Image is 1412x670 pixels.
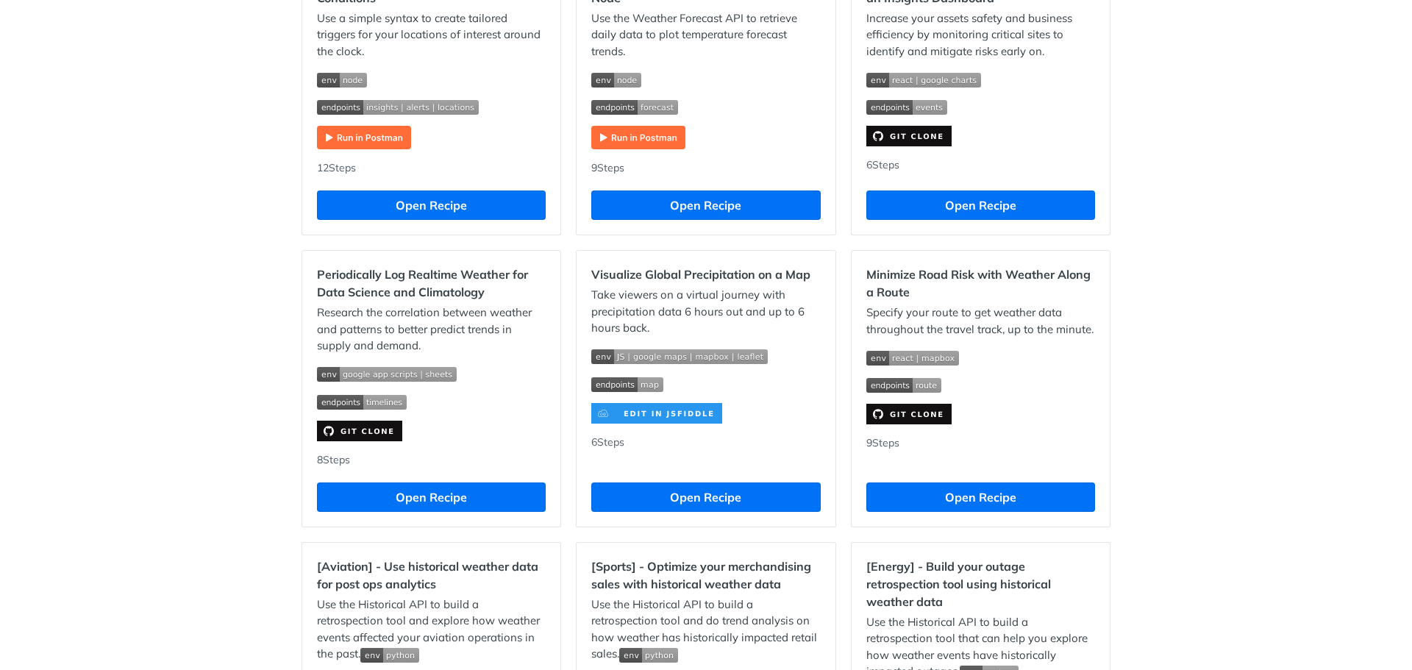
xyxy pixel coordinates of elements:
[317,421,402,441] img: clone
[866,377,1095,393] span: Expand image
[317,99,546,115] span: Expand image
[591,126,685,149] img: Run in Postman
[591,160,820,176] div: 9 Steps
[317,129,411,143] a: Expand image
[591,405,722,419] a: Expand image
[591,129,685,143] a: Expand image
[866,349,1095,366] span: Expand image
[866,404,952,424] img: clone
[591,287,820,337] p: Take viewers on a virtual journey with precipitation data 6 hours out and up to 6 hours back.
[591,596,820,663] p: Use the Historical API to build a retrospection tool and do trend analysis on how weather has his...
[591,100,678,115] img: endpoint
[317,10,546,60] p: Use a simple syntax to create tailored triggers for your locations of interest around the clock.
[317,160,546,176] div: 12 Steps
[866,100,947,115] img: endpoint
[317,73,367,88] img: env
[619,648,678,663] img: env
[591,190,820,220] button: Open Recipe
[317,366,546,382] span: Expand image
[591,10,820,60] p: Use the Weather Forecast API to retrieve daily data to plot temperature forecast trends.
[591,73,641,88] img: env
[866,557,1095,610] h2: [Energy] - Build your outage retrospection tool using historical weather data
[591,557,820,593] h2: [Sports] - Optimize your merchandising sales with historical weather data
[591,377,663,392] img: endpoint
[866,157,1095,176] div: 6 Steps
[866,190,1095,220] button: Open Recipe
[866,128,952,142] a: Expand image
[317,190,546,220] button: Open Recipe
[317,265,546,301] h2: Periodically Log Realtime Weather for Data Science and Climatology
[866,304,1095,338] p: Specify your route to get weather data throughout the travel track, up to the minute.
[866,435,1095,468] div: 9 Steps
[591,349,768,364] img: env
[866,10,1095,60] p: Increase your assets safety and business efficiency by monitoring critical sites to identify and ...
[866,351,959,366] img: env
[591,265,820,283] h2: Visualize Global Precipitation on a Map
[591,375,820,392] span: Expand image
[317,100,479,115] img: endpoint
[591,99,820,115] span: Expand image
[591,482,820,512] button: Open Recipe
[866,126,952,146] img: clone
[317,452,546,468] div: 8 Steps
[317,393,546,410] span: Expand image
[360,646,419,660] span: Expand image
[866,378,941,393] img: endpoint
[866,99,1095,115] span: Expand image
[317,395,407,410] img: endpoint
[866,73,981,88] img: env
[317,304,546,354] p: Research the correlation between weather and patterns to better predict trends in supply and demand.
[866,406,952,420] a: Expand image
[317,596,546,663] p: Use the Historical API to build a retrospection tool and explore how weather events affected your...
[866,71,1095,88] span: Expand image
[360,648,419,663] img: env
[317,423,402,437] a: Expand image
[317,482,546,512] button: Open Recipe
[866,265,1095,301] h2: Minimize Road Risk with Weather Along a Route
[317,126,411,149] img: Run in Postman
[317,367,457,382] img: env
[591,435,820,468] div: 6 Steps
[317,557,546,593] h2: [Aviation] - Use historical weather data for post ops analytics
[619,646,678,660] span: Expand image
[591,348,820,365] span: Expand image
[866,482,1095,512] button: Open Recipe
[591,403,722,424] img: clone
[317,71,546,88] span: Expand image
[591,71,820,88] span: Expand image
